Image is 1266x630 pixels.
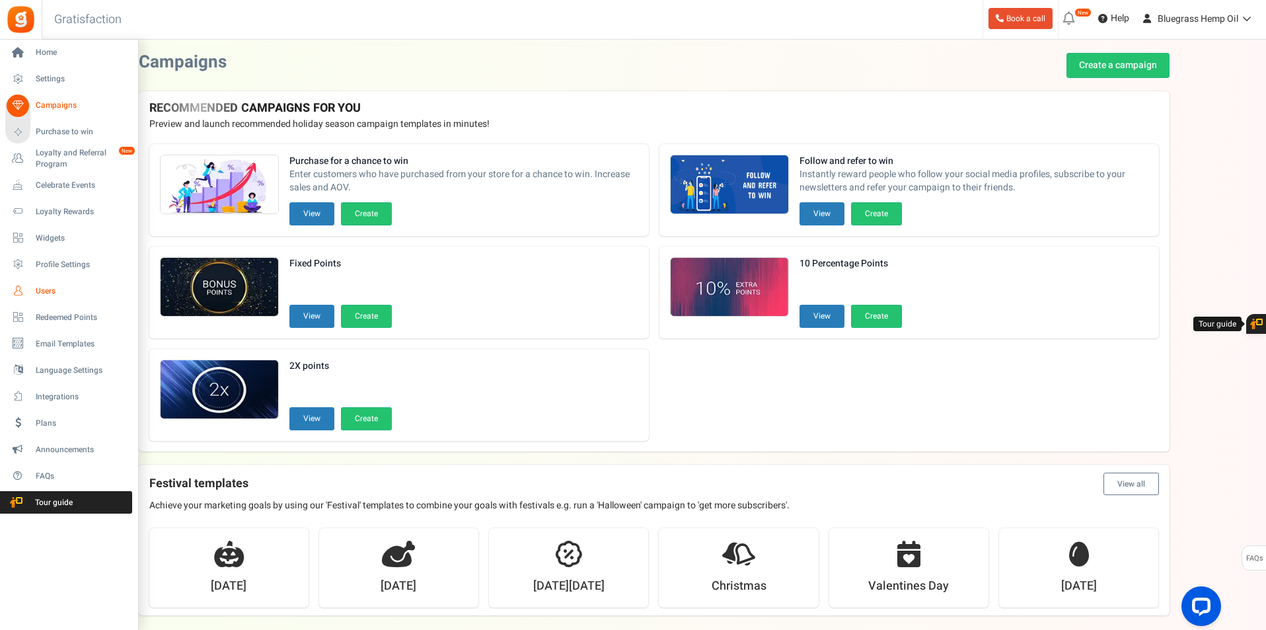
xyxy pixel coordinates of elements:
span: FAQs [36,471,128,482]
strong: [DATE][DATE] [533,578,605,595]
strong: Valentines Day [868,578,949,595]
span: FAQs [1246,546,1263,571]
strong: Fixed Points [289,257,392,270]
span: Bluegrass Hemp Oil [1158,12,1238,26]
span: Integrations [36,391,128,403]
a: Purchase to win [5,121,132,143]
img: Recommended Campaigns [671,258,788,317]
img: Recommended Campaigns [161,360,278,420]
img: Recommended Campaigns [671,155,788,215]
h3: Gratisfaction [40,7,136,33]
span: Loyalty and Referral Program [36,147,132,170]
a: Loyalty and Referral Program New [5,147,132,170]
a: Help [1093,8,1135,29]
span: Help [1107,12,1129,25]
strong: [DATE] [381,578,416,595]
strong: Christmas [712,578,766,595]
span: Instantly reward people who follow your social media profiles, subscribe to your newsletters and ... [800,168,1148,194]
button: Create [341,407,392,430]
a: Integrations [5,385,132,408]
button: View all [1103,473,1159,495]
span: Plans [36,418,128,429]
span: Users [36,286,128,297]
a: Language Settings [5,359,132,381]
a: Celebrate Events [5,174,132,196]
span: Enter customers who have purchased from your store for a chance to win. Increase sales and AOV. [289,168,638,194]
strong: [DATE] [1061,578,1097,595]
em: New [118,146,135,155]
button: View [800,305,844,328]
div: Tour guide [1193,317,1242,332]
strong: 2X points [289,360,392,373]
img: Gratisfaction [6,5,36,34]
strong: 10 Percentage Points [800,257,902,270]
span: Language Settings [36,365,128,376]
strong: [DATE] [211,578,246,595]
a: Profile Settings [5,253,132,276]
p: Achieve your marketing goals by using our 'Festival' templates to combine your goals with festiva... [149,499,1159,512]
h4: Festival templates [149,473,1159,495]
p: Preview and launch recommended holiday season campaign templates in minutes! [149,118,1159,131]
em: New [1074,8,1092,17]
button: View [289,407,334,430]
h4: RECOMMENDED CAMPAIGNS FOR YOU [149,102,1159,115]
span: Profile Settings [36,259,128,270]
a: Announcements [5,438,132,461]
span: Email Templates [36,338,128,350]
button: View [289,305,334,328]
a: Home [5,42,132,64]
a: Create a campaign [1066,53,1170,78]
a: Book a call [988,8,1053,29]
a: FAQs [5,465,132,487]
a: Users [5,280,132,302]
button: View [800,202,844,225]
h2: Campaigns [139,53,227,72]
span: Redeemed Points [36,312,128,323]
button: Create [341,202,392,225]
strong: Purchase for a chance to win [289,155,638,168]
span: Loyalty Rewards [36,206,128,217]
img: Recommended Campaigns [161,155,278,215]
a: Settings [5,68,132,91]
span: Tour guide [6,497,98,508]
strong: Follow and refer to win [800,155,1148,168]
span: Widgets [36,233,128,244]
button: Create [851,202,902,225]
a: Widgets [5,227,132,249]
button: Create [851,305,902,328]
img: Recommended Campaigns [161,258,278,317]
button: View [289,202,334,225]
span: Home [36,47,128,58]
span: Celebrate Events [36,180,128,191]
a: Loyalty Rewards [5,200,132,223]
a: Plans [5,412,132,434]
span: Purchase to win [36,126,128,138]
button: Create [341,305,392,328]
a: Campaigns [5,95,132,117]
a: Redeemed Points [5,306,132,329]
a: Email Templates [5,333,132,355]
span: Settings [36,73,128,85]
span: Announcements [36,444,128,455]
span: Campaigns [36,100,128,111]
